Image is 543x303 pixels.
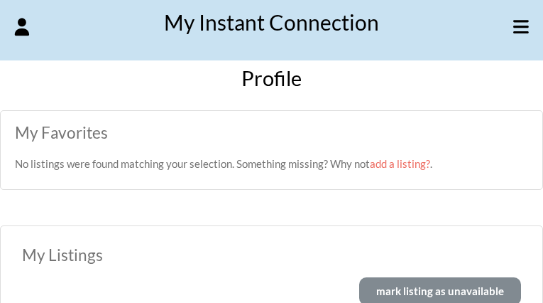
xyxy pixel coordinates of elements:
a: My Instant Connection [164,9,379,35]
p: No listings were found matching your selection. Something missing? Why not . [15,156,528,171]
h2: Profile [7,68,536,88]
a: add a listing? [370,157,430,170]
span: mark listing as unavailable [376,286,504,297]
h2: My Favorites [15,125,528,142]
h2: My Listings [22,248,521,264]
